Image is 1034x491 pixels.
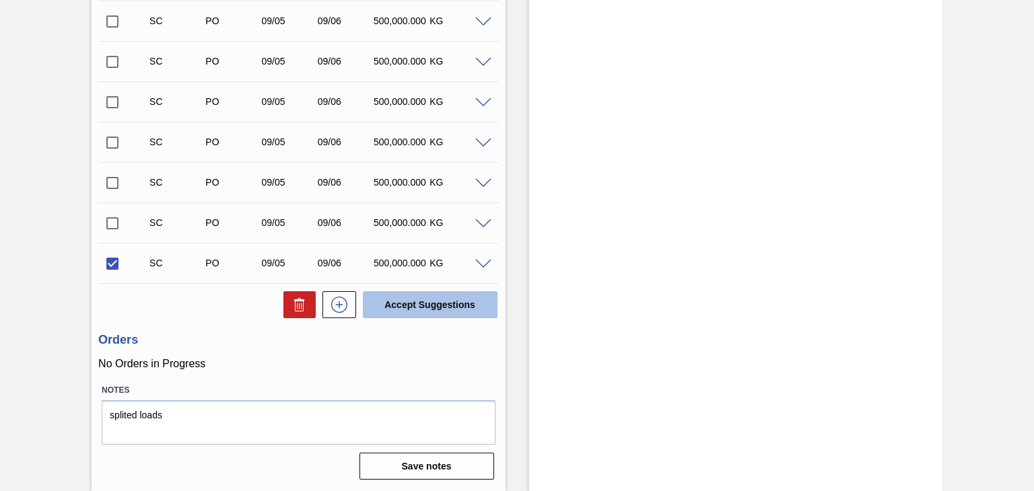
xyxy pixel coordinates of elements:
[146,15,207,26] div: Suggestion Created
[202,177,263,188] div: Purchase order
[258,96,320,107] div: 09/05/2025
[258,217,320,228] div: 09/05/2025
[146,56,207,67] div: Suggestion Created
[202,56,263,67] div: Purchase order
[98,358,498,370] p: No Orders in Progress
[359,453,494,480] button: Save notes
[426,56,487,67] div: KG
[258,137,320,147] div: 09/05/2025
[426,258,487,268] div: KG
[202,96,263,107] div: Purchase order
[202,217,263,228] div: Purchase order
[314,258,376,268] div: 09/06/2025
[370,56,432,67] div: 500,000.000
[258,177,320,188] div: 09/05/2025
[314,96,376,107] div: 09/06/2025
[98,333,498,347] h3: Orders
[356,290,499,319] div: Accept Suggestions
[370,96,432,107] div: 500,000.000
[314,137,376,147] div: 09/06/2025
[314,177,376,188] div: 09/06/2025
[146,258,207,268] div: Suggestion Created
[146,96,207,107] div: Suggestion Created
[202,15,263,26] div: Purchase order
[314,217,376,228] div: 09/06/2025
[202,258,263,268] div: Purchase order
[426,137,487,147] div: KG
[426,177,487,188] div: KG
[102,381,495,400] label: Notes
[370,137,432,147] div: 500,000.000
[146,217,207,228] div: Suggestion Created
[426,15,487,26] div: KG
[370,177,432,188] div: 500,000.000
[202,137,263,147] div: Purchase order
[258,56,320,67] div: 09/05/2025
[426,217,487,228] div: KG
[370,258,432,268] div: 500,000.000
[426,96,487,107] div: KG
[314,15,376,26] div: 09/06/2025
[146,177,207,188] div: Suggestion Created
[102,400,495,445] textarea: splited loads
[146,137,207,147] div: Suggestion Created
[258,15,320,26] div: 09/05/2025
[258,258,320,268] div: 09/05/2025
[363,291,497,318] button: Accept Suggestions
[370,15,432,26] div: 500,000.000
[314,56,376,67] div: 09/06/2025
[277,291,316,318] div: Delete Suggestions
[316,291,356,318] div: New suggestion
[370,217,432,228] div: 500,000.000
